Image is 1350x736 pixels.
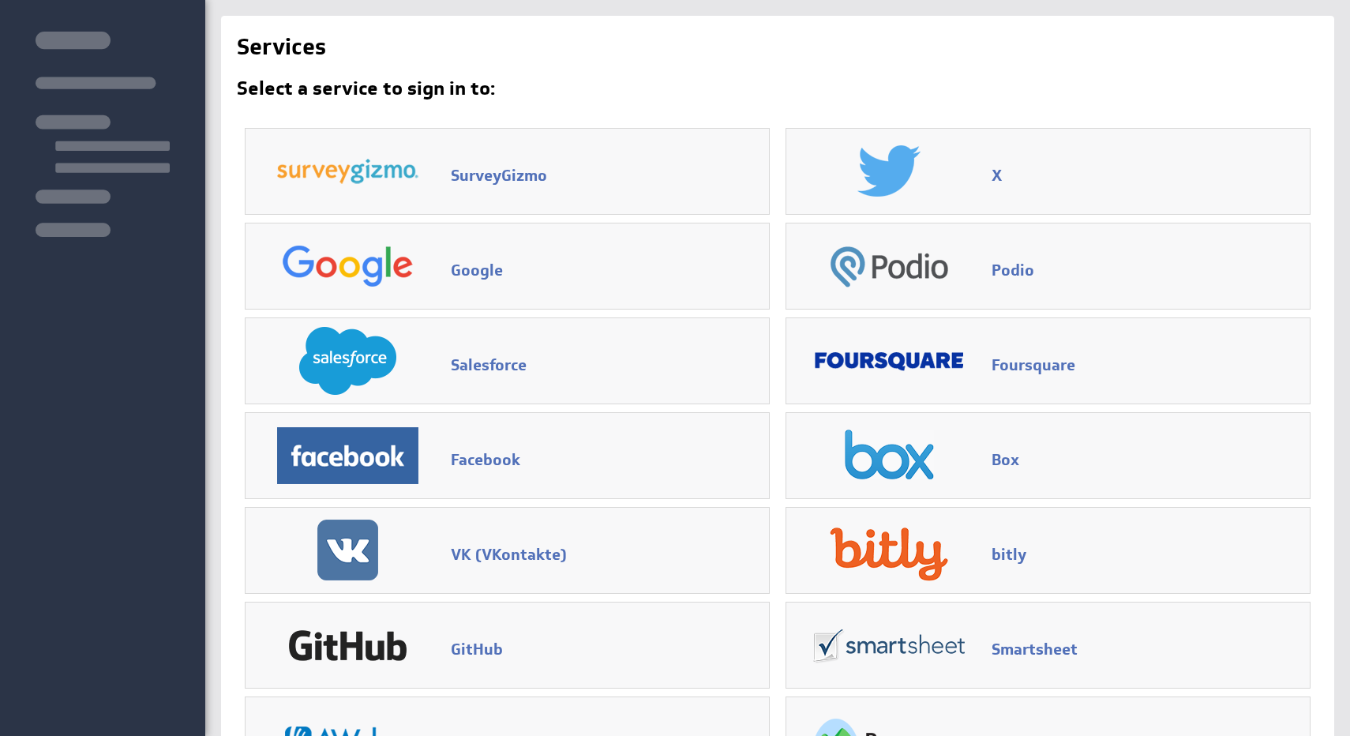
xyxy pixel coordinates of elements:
[451,547,761,568] h3: VK (VKontakte)
[245,602,770,689] a: GitHub
[245,412,770,499] a: Facebook
[245,317,770,404] a: Salesforce
[36,32,170,237] img: skeleton-sidenav.svg
[992,263,1302,284] h3: Podio
[786,317,1311,404] a: Foursquare
[451,263,761,284] h3: Google
[992,358,1302,378] h3: Foursquare
[451,358,761,378] h3: Salesforce
[786,223,1311,310] a: Podio
[786,507,1311,594] a: bitly
[237,79,495,104] h2: Select a service to sign in to:
[245,223,770,310] a: Google
[786,602,1311,689] a: Smartsheet
[451,452,761,473] h3: Facebook
[245,128,770,215] a: SurveyGizmo
[992,547,1302,568] h3: bitly
[992,452,1302,473] h3: Box
[786,412,1311,499] a: Box
[451,168,761,189] h3: SurveyGizmo
[992,642,1302,663] h3: Smartsheet
[245,507,770,594] a: VK (VKontakte)
[992,168,1302,189] h3: X
[451,642,761,663] h3: GitHub
[786,128,1311,215] a: X
[237,32,326,63] h1: Services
